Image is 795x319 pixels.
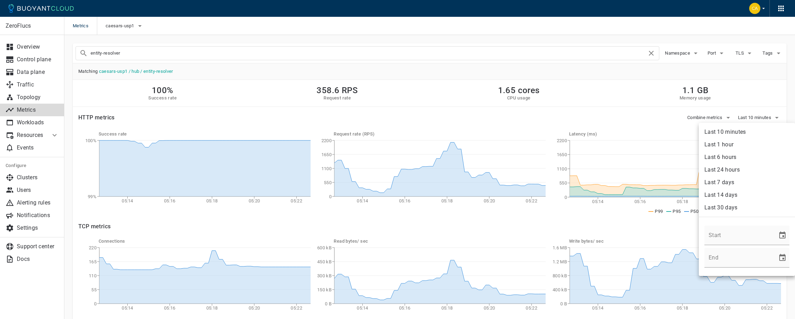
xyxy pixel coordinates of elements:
li: Last 7 days [699,176,795,189]
li: Last 14 days [699,189,795,201]
input: mm/dd/yyyy hh:mm (a|p)m [704,226,773,245]
li: Last 1 hour [699,138,795,151]
button: Choose date [775,251,789,265]
li: Last 30 days [699,201,795,214]
li: Last 6 hours [699,151,795,164]
input: mm/dd/yyyy hh:mm (a|p)m [704,248,773,268]
button: Choose date [775,228,789,242]
li: Last 24 hours [699,164,795,176]
li: Last 10 minutes [699,126,795,138]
